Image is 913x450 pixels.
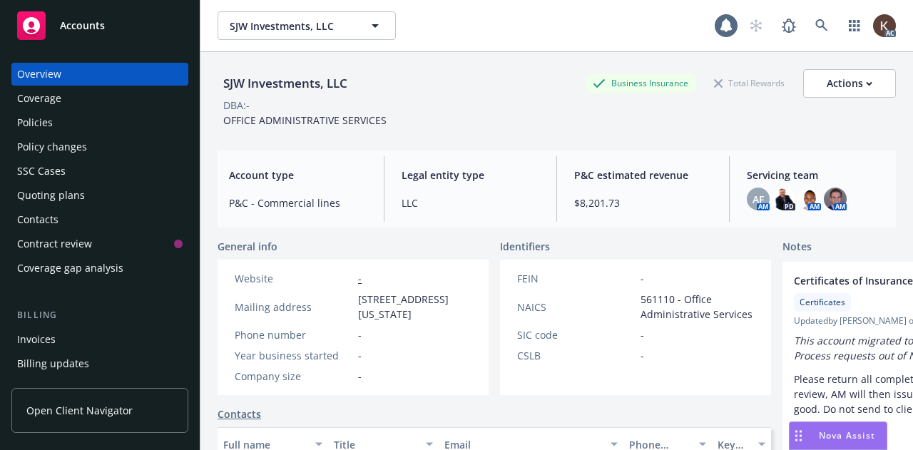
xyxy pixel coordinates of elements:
[358,292,471,322] span: [STREET_ADDRESS][US_STATE]
[11,6,188,46] a: Accounts
[782,239,812,256] span: Notes
[402,195,539,210] span: LLC
[358,272,362,285] a: -
[827,70,872,97] div: Actions
[641,292,754,322] span: 561110 - Office Administrative Services
[641,327,644,342] span: -
[17,232,92,255] div: Contract review
[235,327,352,342] div: Phone number
[641,271,644,286] span: -
[807,11,836,40] a: Search
[402,168,539,183] span: Legal entity type
[17,208,58,231] div: Contacts
[218,406,261,421] a: Contacts
[574,195,712,210] span: $8,201.73
[641,348,644,363] span: -
[218,74,353,93] div: SJW Investments, LLC
[11,111,188,134] a: Policies
[358,327,362,342] span: -
[11,308,188,322] div: Billing
[517,327,635,342] div: SIC code
[235,300,352,315] div: Mailing address
[17,111,53,134] div: Policies
[800,296,845,309] span: Certificates
[789,421,887,450] button: Nova Assist
[707,74,792,92] div: Total Rewards
[218,11,396,40] button: SJW Investments, LLC
[772,188,795,210] img: photo
[517,348,635,363] div: CSLB
[753,192,764,207] span: AF
[11,232,188,255] a: Contract review
[775,11,803,40] a: Report a Bug
[223,113,387,127] span: OFFICE ADMINISTRATIVE SERVICES
[17,160,66,183] div: SSC Cases
[223,98,250,113] div: DBA: -
[235,271,352,286] div: Website
[235,369,352,384] div: Company size
[11,257,188,280] a: Coverage gap analysis
[11,352,188,375] a: Billing updates
[229,168,367,183] span: Account type
[26,403,133,418] span: Open Client Navigator
[218,239,277,254] span: General info
[517,300,635,315] div: NAICS
[60,20,105,31] span: Accounts
[824,188,847,210] img: photo
[17,328,56,351] div: Invoices
[819,429,875,441] span: Nova Assist
[803,69,896,98] button: Actions
[798,188,821,210] img: photo
[358,369,362,384] span: -
[11,160,188,183] a: SSC Cases
[11,328,188,351] a: Invoices
[500,239,550,254] span: Identifiers
[17,135,87,158] div: Policy changes
[11,87,188,110] a: Coverage
[17,184,85,207] div: Quoting plans
[517,271,635,286] div: FEIN
[11,63,188,86] a: Overview
[230,19,353,34] span: SJW Investments, LLC
[358,348,362,363] span: -
[11,135,188,158] a: Policy changes
[11,184,188,207] a: Quoting plans
[17,63,61,86] div: Overview
[229,195,367,210] span: P&C - Commercial lines
[17,352,89,375] div: Billing updates
[742,11,770,40] a: Start snowing
[574,168,712,183] span: P&C estimated revenue
[586,74,695,92] div: Business Insurance
[11,208,188,231] a: Contacts
[17,87,61,110] div: Coverage
[235,348,352,363] div: Year business started
[790,422,807,449] div: Drag to move
[873,14,896,37] img: photo
[17,257,123,280] div: Coverage gap analysis
[840,11,869,40] a: Switch app
[747,168,884,183] span: Servicing team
